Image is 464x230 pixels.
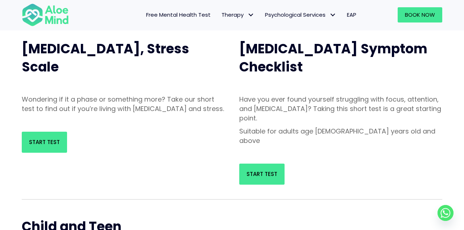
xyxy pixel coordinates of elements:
p: Have you ever found yourself struggling with focus, attention, and [MEDICAL_DATA]? Taking this sh... [239,95,442,123]
span: Therapy: submenu [245,10,256,20]
span: Start Test [246,170,277,178]
span: [MEDICAL_DATA], Stress Scale [22,40,189,76]
span: Free Mental Health Test [146,11,211,19]
span: Psychological Services [265,11,336,19]
a: Start Test [22,132,67,153]
span: Therapy [221,11,254,19]
span: Start Test [29,138,60,146]
img: Aloe mind Logo [22,3,69,27]
a: Start Test [239,164,285,185]
a: Whatsapp [438,205,453,221]
span: Book Now [405,11,435,19]
a: Free Mental Health Test [141,7,216,22]
a: EAP [341,7,362,22]
a: TherapyTherapy: submenu [216,7,260,22]
nav: Menu [78,7,362,22]
a: Psychological ServicesPsychological Services: submenu [260,7,341,22]
span: Psychological Services: submenu [327,10,338,20]
p: Wondering if it a phase or something more? Take our short test to find out if you’re living with ... [22,95,225,114]
p: Suitable for adults age [DEMOGRAPHIC_DATA] years old and above [239,127,442,145]
span: EAP [347,11,356,19]
span: [MEDICAL_DATA] Symptom Checklist [239,40,427,76]
a: Book Now [398,7,442,22]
